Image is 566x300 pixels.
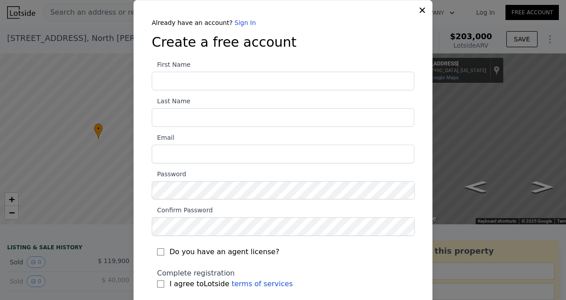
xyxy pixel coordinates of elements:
span: Complete registration [157,269,235,277]
span: Password [152,170,186,178]
input: Password [152,181,415,199]
span: I agree to Lotside [170,279,293,289]
a: Sign In [234,19,256,26]
span: Confirm Password [152,207,213,214]
input: Last Name [152,108,414,127]
input: I agree toLotside terms of services [157,280,164,288]
span: First Name [152,61,190,68]
input: Email [152,145,414,163]
span: Last Name [152,97,190,105]
input: First Name [152,72,414,90]
h3: Create a free account [152,34,414,50]
input: Confirm Password [152,217,415,235]
span: Email [152,134,174,141]
div: Already have an account? [152,18,414,27]
input: Do you have an agent license? [157,248,164,255]
span: Do you have an agent license? [170,247,279,257]
a: terms of services [231,280,293,288]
